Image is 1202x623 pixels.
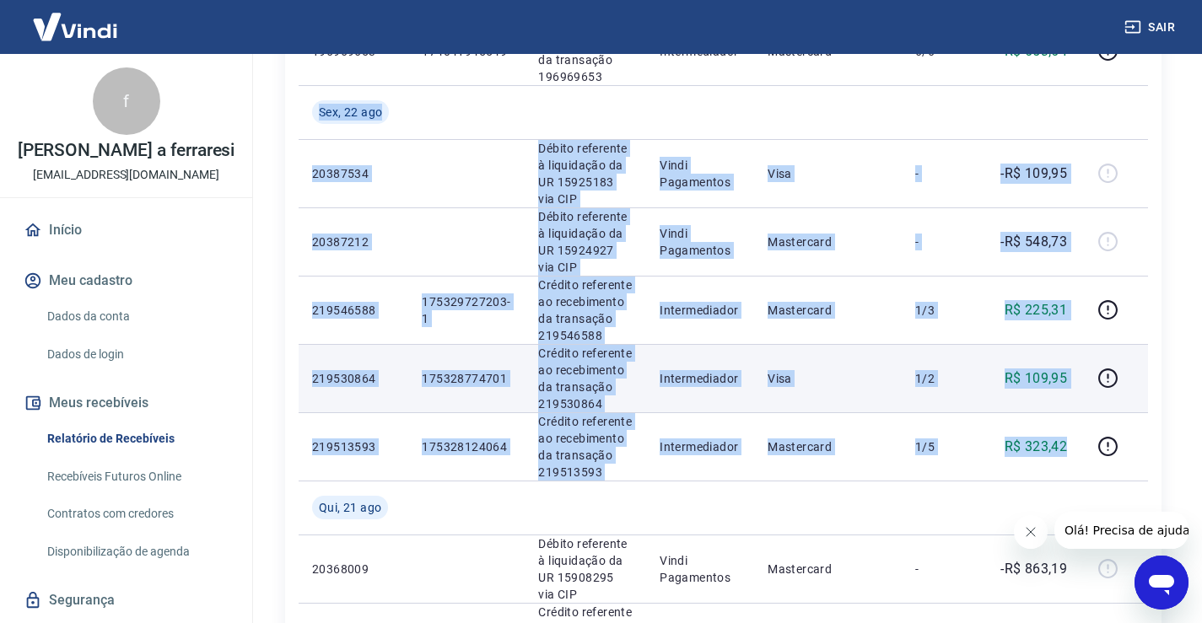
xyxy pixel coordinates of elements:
p: Vindi Pagamentos [660,157,741,191]
p: Mastercard [768,302,888,319]
iframe: Botão para abrir a janela de mensagens [1135,556,1189,610]
span: Qui, 21 ago [319,499,381,516]
p: Mastercard [768,438,888,455]
p: Débito referente à liquidação da UR 15908295 via CIP [538,535,633,603]
p: Vindi Pagamentos [660,552,741,586]
p: 219513593 [312,438,395,455]
p: Débito referente à liquidação da UR 15925183 via CIP [538,140,633,207]
p: -R$ 109,95 [1000,164,1067,184]
p: Intermediador [660,438,741,455]
iframe: Mensagem da empresa [1054,512,1189,549]
p: Visa [768,370,888,387]
span: Sex, 22 ago [319,104,382,121]
a: Dados da conta [40,299,232,334]
a: Contratos com credores [40,497,232,531]
p: -R$ 548,73 [1000,232,1067,252]
iframe: Fechar mensagem [1014,515,1048,549]
span: Olá! Precisa de ajuda? [10,12,142,25]
p: Mastercard [768,234,888,250]
p: 20387534 [312,165,395,182]
a: Início [20,212,232,249]
p: Crédito referente ao recebimento da transação 219513593 [538,413,633,481]
img: Vindi [20,1,130,52]
p: 20368009 [312,561,395,577]
p: 219546588 [312,302,395,319]
a: Segurança [20,582,232,619]
p: [PERSON_NAME] a ferraresi [18,142,235,159]
p: -R$ 863,19 [1000,559,1067,579]
p: R$ 225,31 [1005,300,1068,320]
p: Intermediador [660,370,741,387]
button: Sair [1121,12,1182,43]
p: 175328124064 [422,438,511,455]
button: Meu cadastro [20,262,232,299]
p: Débito referente à liquidação da UR 15924927 via CIP [538,208,633,276]
p: 1/3 [915,302,965,319]
p: Mastercard [768,561,888,577]
p: R$ 323,42 [1005,437,1068,457]
p: Crédito referente ao recebimento da transação 219546588 [538,277,633,344]
a: Dados de login [40,337,232,372]
p: 175328774701 [422,370,511,387]
p: 219530864 [312,370,395,387]
p: 175329727203-1 [422,293,511,327]
p: - [915,165,965,182]
p: Intermediador [660,302,741,319]
a: Disponibilização de agenda [40,534,232,569]
p: 20387212 [312,234,395,250]
p: Visa [768,165,888,182]
a: Recebíveis Futuros Online [40,459,232,494]
p: - [915,234,965,250]
p: 1/2 [915,370,965,387]
p: 1/5 [915,438,965,455]
p: R$ 109,95 [1005,368,1068,389]
p: Vindi Pagamentos [660,225,741,259]
p: Crédito referente ao recebimento da transação 219530864 [538,345,633,412]
a: Relatório de Recebíveis [40,422,232,456]
p: - [915,561,965,577]
div: f [93,67,160,135]
button: Meus recebíveis [20,384,232,422]
p: [EMAIL_ADDRESS][DOMAIN_NAME] [33,166,219,184]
